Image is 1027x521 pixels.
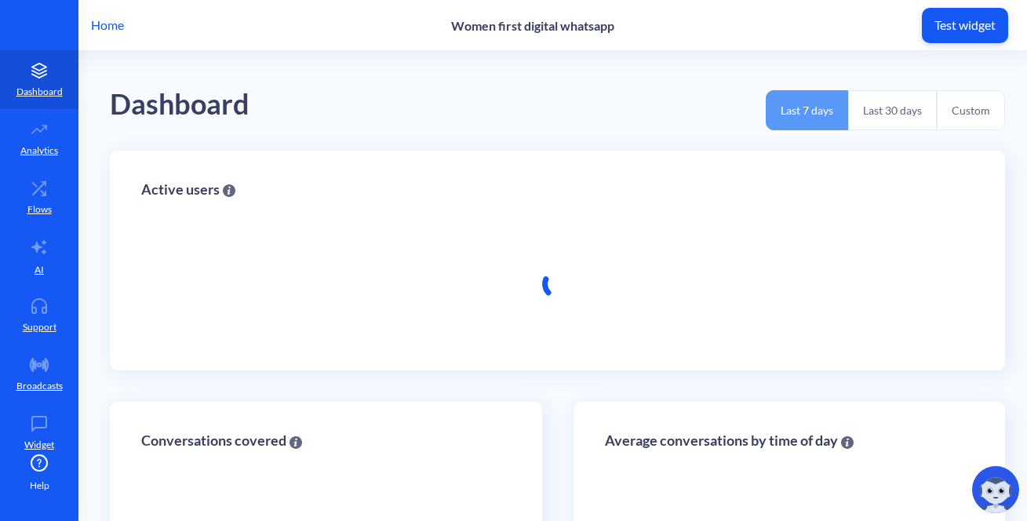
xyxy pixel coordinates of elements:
button: Test widget [922,8,1008,43]
p: Women first digital whatsapp [451,18,614,33]
p: Analytics [20,144,58,158]
div: Dashboard [110,82,249,127]
div: Conversations covered [141,433,302,448]
span: Help [30,479,49,493]
button: Last 7 days [766,90,848,130]
button: Last 30 days [848,90,937,130]
p: Widget [24,438,54,452]
p: Support [23,320,56,334]
p: Test widget [934,17,996,33]
img: copilot-icon.svg [972,466,1019,513]
div: Average conversations by time of day [605,433,854,448]
p: Dashboard [16,85,63,99]
p: Broadcasts [16,379,63,393]
div: Active users [141,182,235,197]
button: Custom [937,90,1005,130]
p: Flows [27,202,52,217]
p: AI [35,263,44,277]
p: Home [91,16,124,35]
